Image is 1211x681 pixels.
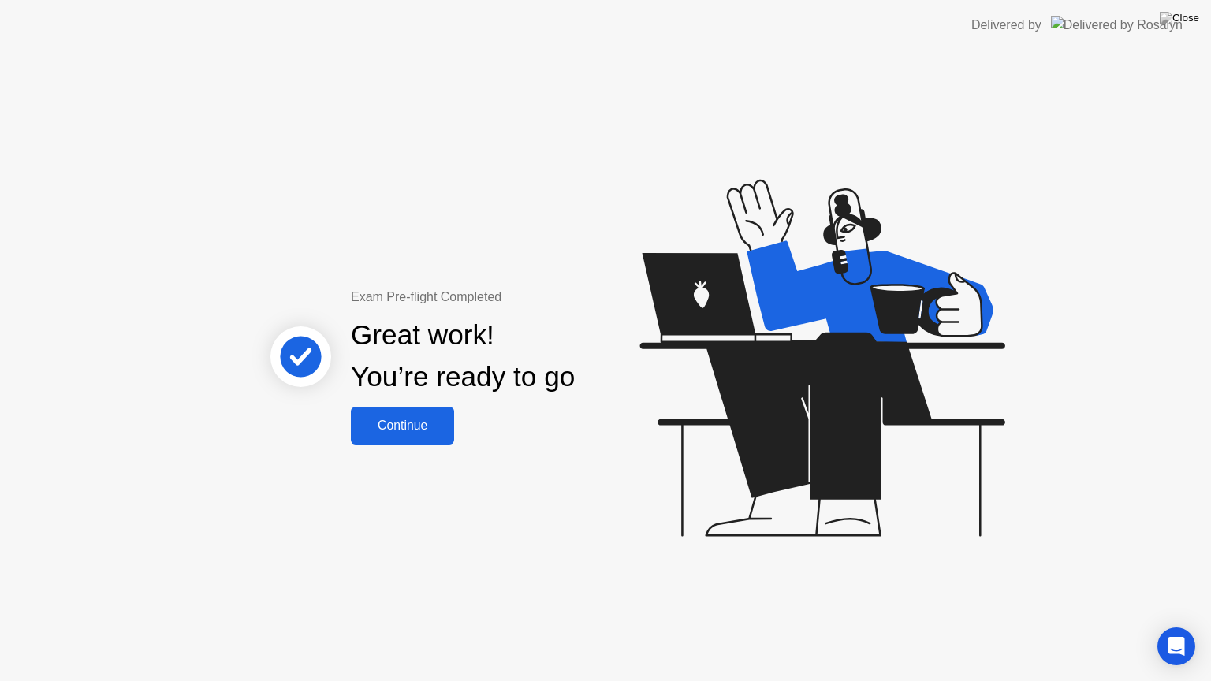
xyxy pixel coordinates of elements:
[1157,627,1195,665] div: Open Intercom Messenger
[356,419,449,433] div: Continue
[351,314,575,398] div: Great work! You’re ready to go
[351,288,676,307] div: Exam Pre-flight Completed
[1160,12,1199,24] img: Close
[351,407,454,445] button: Continue
[971,16,1041,35] div: Delivered by
[1051,16,1183,34] img: Delivered by Rosalyn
